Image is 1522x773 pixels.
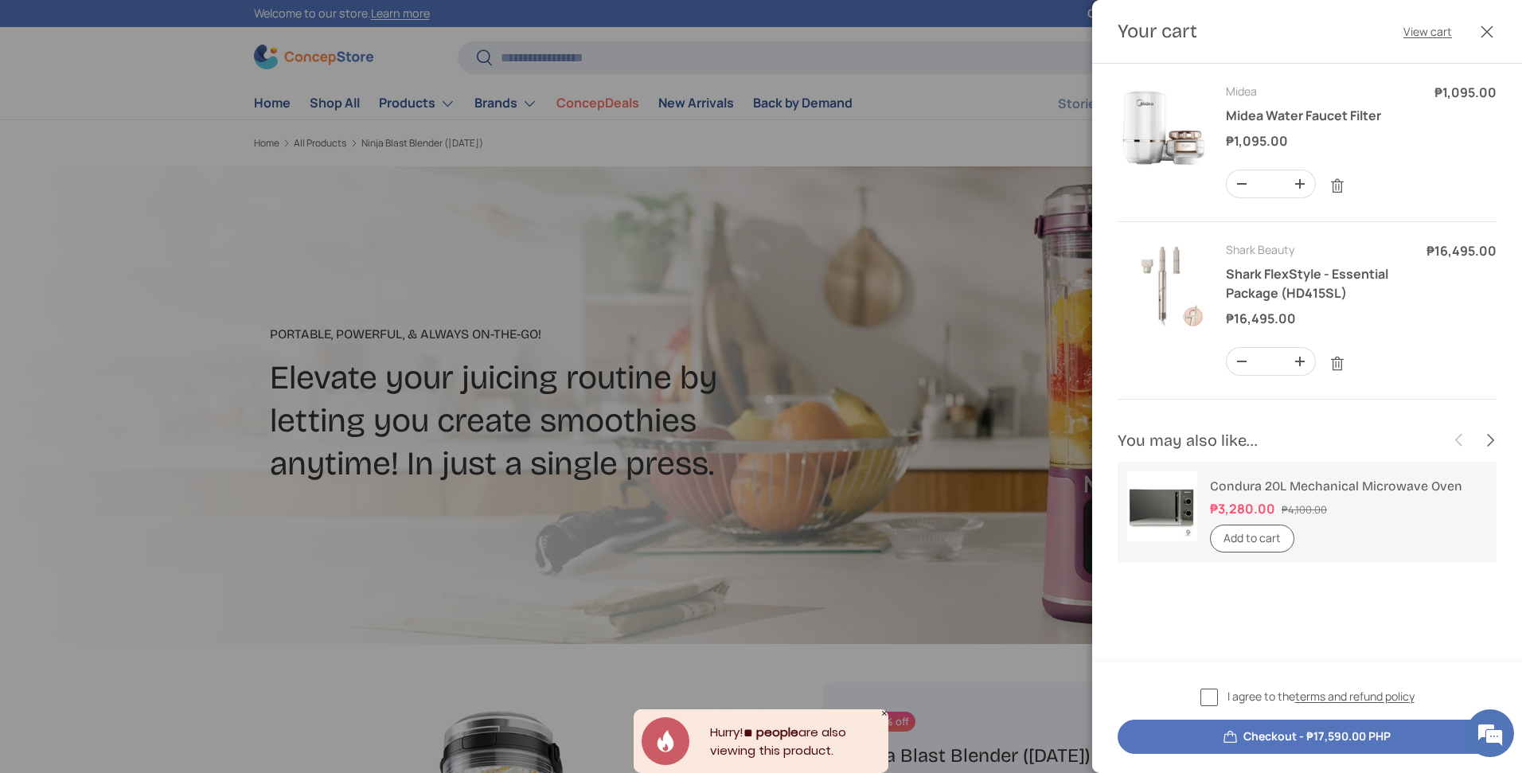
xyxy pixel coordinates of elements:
div: Shark Beauty [1226,241,1407,258]
a: View cart [1403,23,1452,40]
h2: You may also like... [1118,429,1444,451]
span: I agree to the [1227,688,1415,705]
a: Remove [1322,349,1352,379]
a: Midea Water Faucet Filter [1226,107,1381,124]
div: Close [880,709,888,717]
textarea: Type your message and hit 'Enter' [8,435,303,490]
button: Add to cart [1210,525,1294,552]
span: We're online! [92,201,220,361]
a: Remove [1322,171,1352,201]
a: Condura 20L Mechanical Microwave Oven [1210,478,1462,494]
strong: ₱1,095.00 [1434,84,1497,101]
div: Minimize live chat window [261,8,299,46]
strong: ₱16,495.00 [1226,310,1300,327]
strong: ₱1,095.00 [1226,132,1292,150]
input: Quantity [1257,348,1285,375]
strong: ₱16,495.00 [1426,242,1497,260]
div: Midea [1226,83,1399,100]
div: Chat with us now [83,89,267,110]
button: Checkout - ₱17,590.00 PHP [1118,720,1497,754]
h2: Your cart [1118,19,1197,44]
a: Shark FlexStyle - Essential Package (HD415SL) [1226,265,1388,302]
input: Quantity [1257,170,1285,197]
a: terms and refund policy [1295,689,1415,704]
